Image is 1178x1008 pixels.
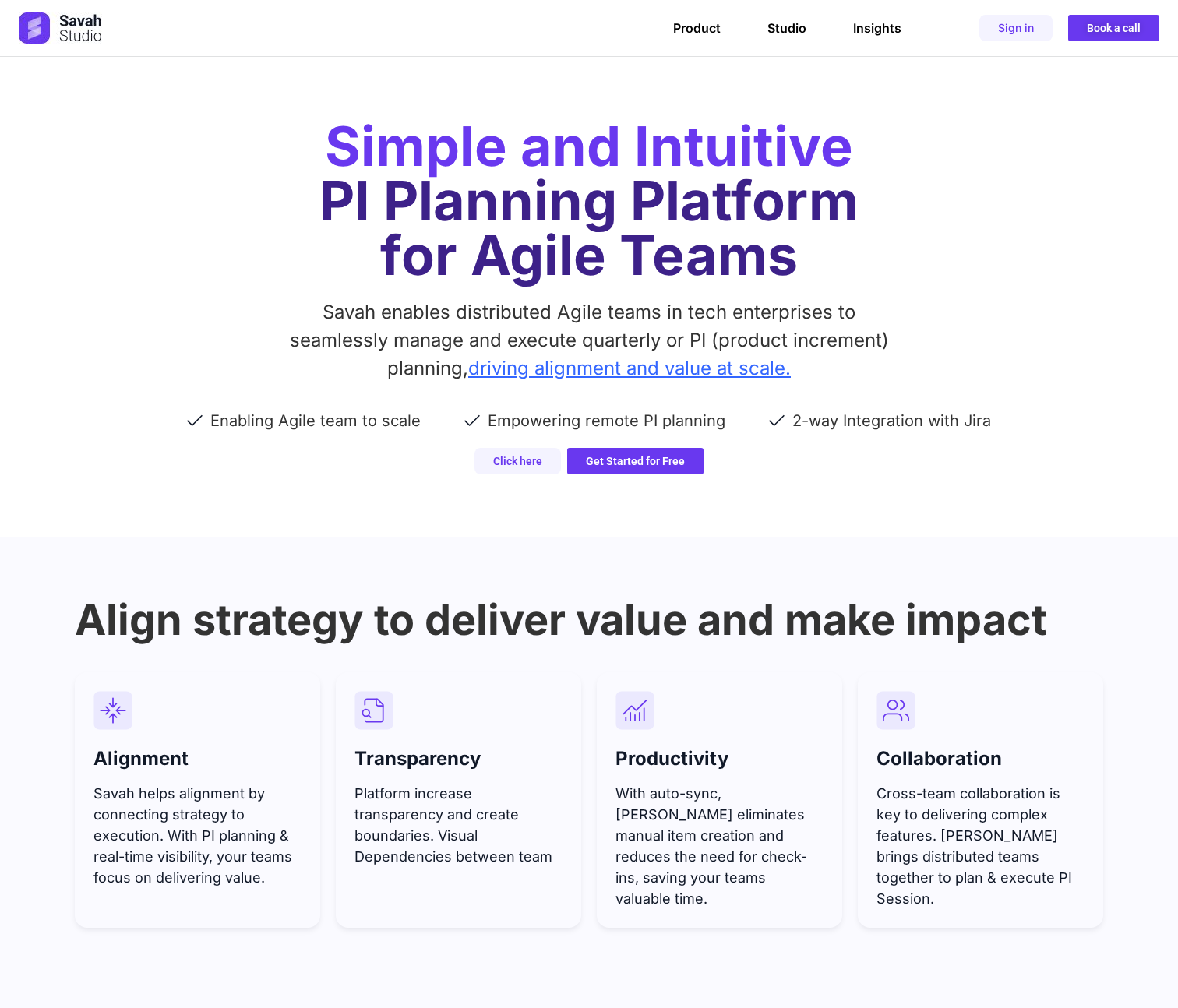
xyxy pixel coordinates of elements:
a: Insights [853,20,901,36]
a: Click here [474,448,561,474]
span: Simple and Intuitive [325,113,853,179]
a: Book a call [1068,15,1159,41]
p: With auto-sync, [PERSON_NAME] eliminates manual item creation and reduces the need for check-ins,... [615,783,824,909]
nav: Menu [673,20,901,36]
span: Get Started for Free [586,456,685,467]
span: Click here [493,456,542,467]
a: Product [673,20,721,36]
span: Collaboration [876,747,1002,770]
p: Savah enables distributed Agile teams in tech enterprises to seamlessly manage and execute quarte... [280,298,898,382]
span: Enabling Agile team to scale [206,409,421,432]
a: Studio [767,20,806,36]
a: Get Started for Free [567,448,704,474]
h1: PI Planning Platform for Agile Teams [75,119,1103,283]
h2: Align strategy to deliver value and make impact [75,599,1103,641]
span: Transparency [354,747,481,770]
span: 2-way Integration with Jira [788,409,991,432]
span: Empowering remote PI planning [484,409,725,432]
a: Sign in [979,15,1053,41]
p: Savah helps alignment by connecting strategy to execution. With PI planning & real-time visibilit... [93,783,302,888]
iframe: Chat Widget [1100,933,1178,1008]
span: Productivity [615,747,728,770]
span: Book a call [1087,23,1141,33]
span: driving alignment and value at scale. [468,357,791,379]
p: Cross-team collaboration is key to delivering complex features. [PERSON_NAME] brings distributed ... [876,783,1085,909]
span: Sign in [998,23,1034,33]
span: Alignment [93,747,189,770]
p: Platform increase transparency and create boundaries. Visual Dependencies between team [354,783,563,867]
